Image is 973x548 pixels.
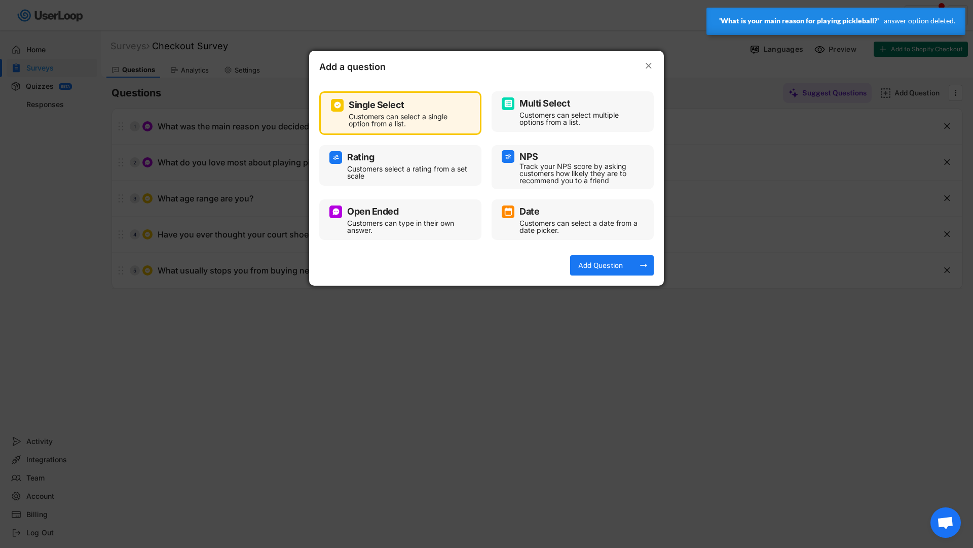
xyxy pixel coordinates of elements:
[519,152,538,161] div: NPS
[930,507,961,538] div: Open chat
[646,60,652,71] text: 
[519,99,570,108] div: Multi Select
[884,17,955,25] p: answer option deleted.
[332,208,340,216] img: ConversationMinor.svg
[332,153,340,161] img: AdjustIcon.svg
[349,113,467,127] div: Customers can select a single option from a list.
[504,99,512,108] img: ListMajor.svg
[349,100,404,110] div: Single Select
[519,220,641,234] div: Customers can select a date from a date picker.
[519,207,539,216] div: Date
[347,207,398,216] div: Open Ended
[719,17,879,25] strong: 'What is your main reason for playing pickleball?'
[644,61,654,71] button: 
[504,208,512,216] img: CalendarMajor.svg
[347,153,374,162] div: Rating
[347,165,469,180] div: Customers select a rating from a set scale
[519,112,641,126] div: Customers can select multiple options from a list.
[347,220,469,234] div: Customers can type in their own answer.
[575,261,626,270] div: Add Question
[519,163,641,184] div: Track your NPS score by asking customers how likely they are to recommend you to a friend
[504,153,512,161] img: AdjustIcon.svg
[333,101,342,109] img: CircleTickMinorWhite.svg
[319,61,421,76] div: Add a question
[639,260,649,270] button: arrow_right_alt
